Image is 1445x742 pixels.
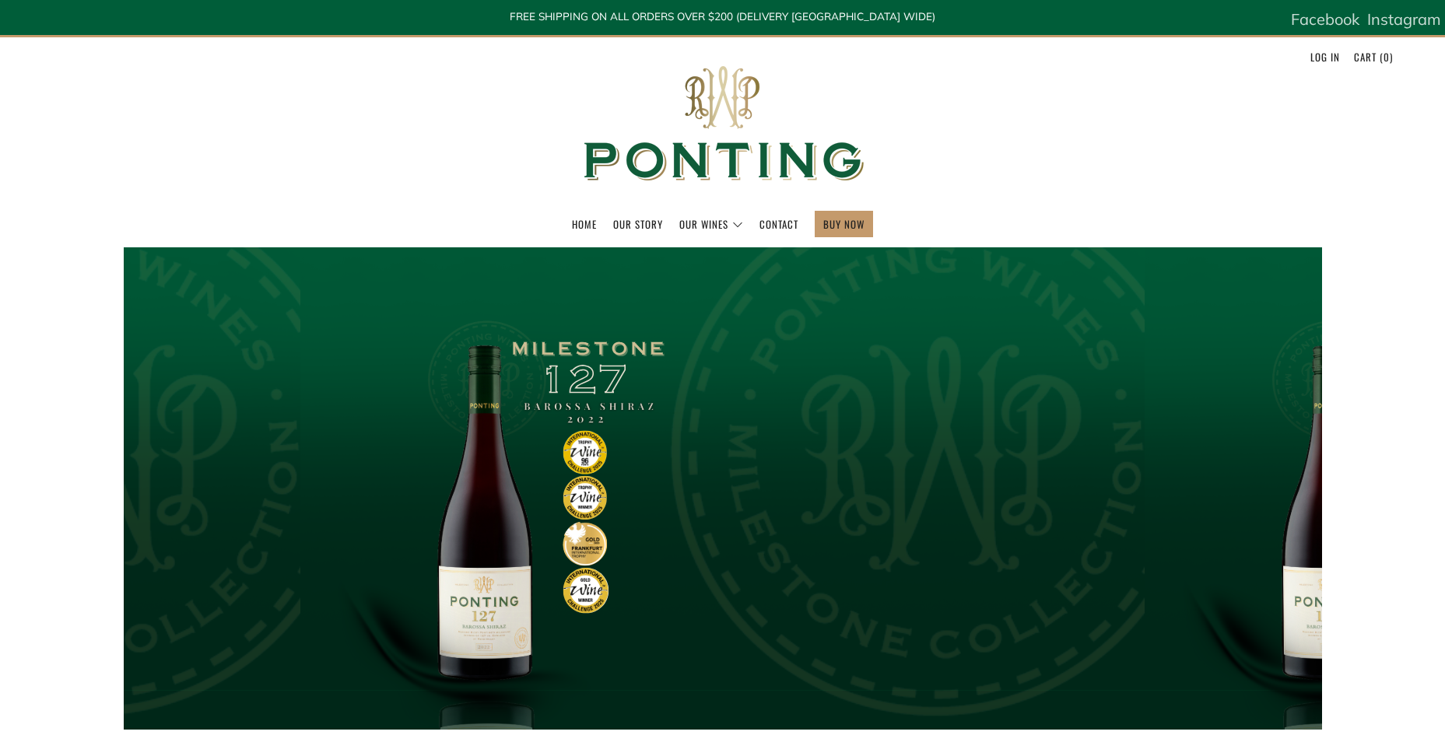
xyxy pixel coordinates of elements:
span: 0 [1384,49,1390,65]
a: Log in [1310,44,1340,69]
a: BUY NOW [823,212,865,236]
span: Facebook [1291,9,1359,29]
a: Contact [759,212,798,236]
img: Ponting Wines [567,37,879,211]
a: Home [572,212,597,236]
span: Instagram [1367,9,1441,29]
a: Facebook [1291,4,1359,35]
a: Our Wines [679,212,743,236]
a: Instagram [1367,4,1441,35]
a: Our Story [613,212,663,236]
a: Cart (0) [1354,44,1393,69]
